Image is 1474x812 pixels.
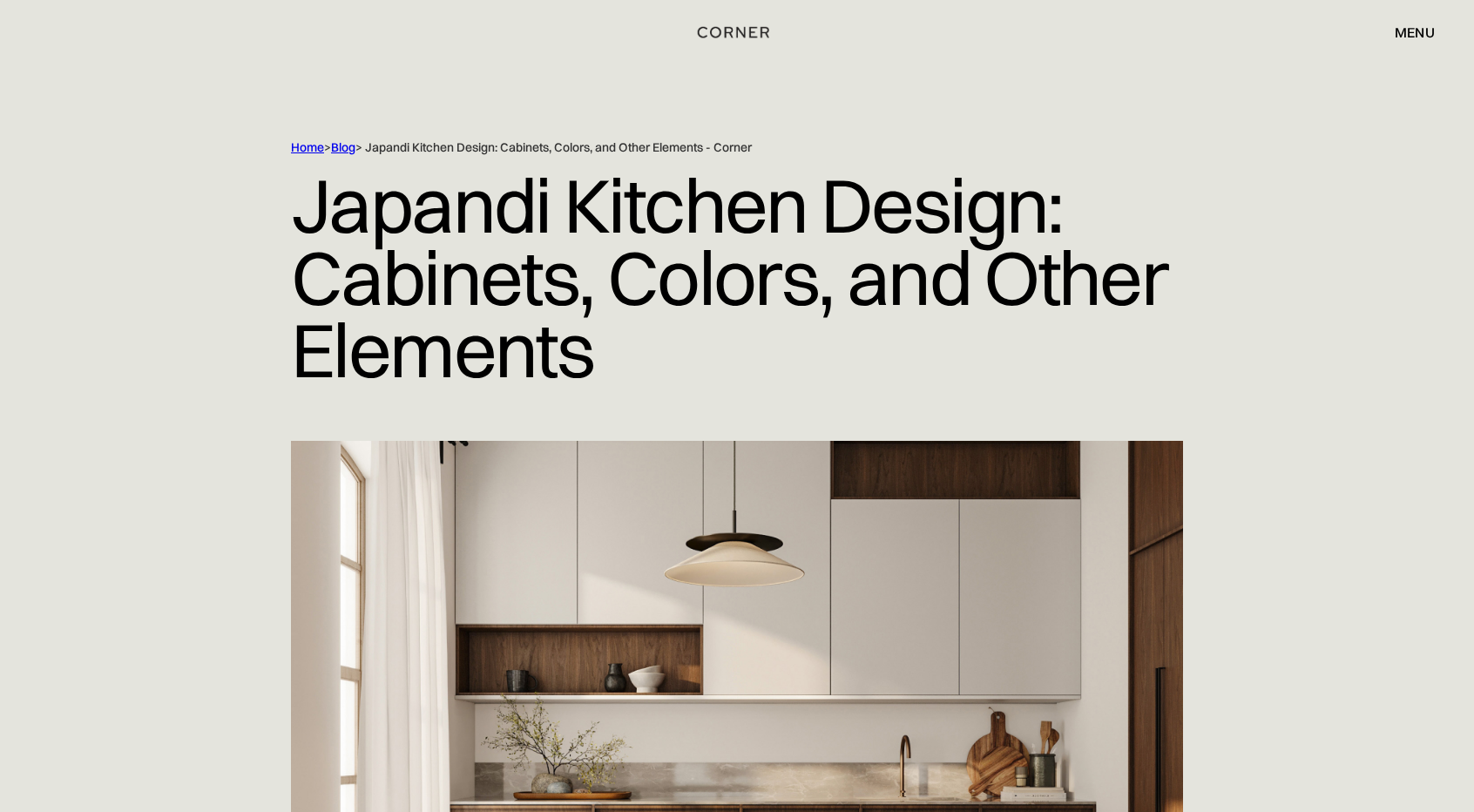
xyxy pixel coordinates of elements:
[1395,25,1435,39] div: menu
[676,21,798,44] a: home
[291,139,324,155] a: Home
[291,139,1110,156] div: > > Japandi Kitchen Design: Cabinets, Colors, and Other Elements - Corner
[331,139,355,155] a: Blog
[291,156,1183,399] h1: Japandi Kitchen Design: Cabinets, Colors, and Other Elements
[1377,17,1435,47] div: menu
